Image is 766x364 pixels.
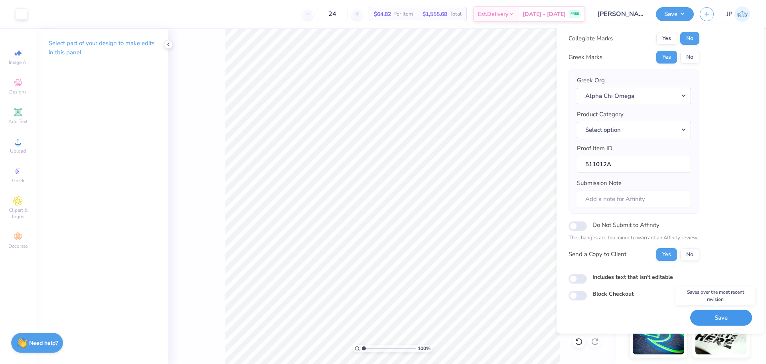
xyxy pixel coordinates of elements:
[12,177,24,184] span: Greek
[9,59,28,66] span: Image AI
[592,273,673,281] label: Includes text that isn't editable
[450,10,462,18] span: Total
[8,243,28,249] span: Decorate
[680,248,699,261] button: No
[592,290,634,298] label: Block Checkout
[680,51,699,64] button: No
[8,118,28,125] span: Add Text
[478,10,508,18] span: Est. Delivery
[10,148,26,154] span: Upload
[675,286,755,305] div: Saves over the most recent revision
[571,11,579,17] span: FREE
[727,6,750,22] a: JP
[9,89,27,95] span: Designs
[577,191,691,208] input: Add a note for Affinity
[591,6,650,22] input: Untitled Design
[680,32,699,45] button: No
[656,32,677,45] button: Yes
[577,144,612,153] label: Proof Item ID
[656,51,677,64] button: Yes
[577,110,624,119] label: Product Category
[569,234,699,242] p: The changes are too minor to warrant an Affinity review.
[422,10,447,18] span: $1,555.68
[393,10,413,18] span: Per Item
[49,39,156,57] p: Select part of your design to make edits in this panel
[569,34,613,43] div: Collegiate Marks
[569,250,626,259] div: Send a Copy to Client
[523,10,566,18] span: [DATE] - [DATE]
[418,345,430,352] span: 100 %
[569,53,602,62] div: Greek Marks
[317,7,348,21] input: – –
[695,314,747,354] img: Water based Ink
[374,10,391,18] span: $64.82
[577,76,605,85] label: Greek Org
[4,207,32,220] span: Clipart & logos
[727,10,732,19] span: JP
[29,339,58,347] strong: Need help?
[577,122,691,138] button: Select option
[734,6,750,22] img: John Paul Torres
[690,310,752,326] button: Save
[656,7,694,21] button: Save
[577,88,691,104] button: Alpha Chi Omega
[592,220,659,230] label: Do Not Submit to Affinity
[633,314,684,354] img: Glow in the Dark Ink
[577,179,622,188] label: Submission Note
[656,248,677,261] button: Yes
